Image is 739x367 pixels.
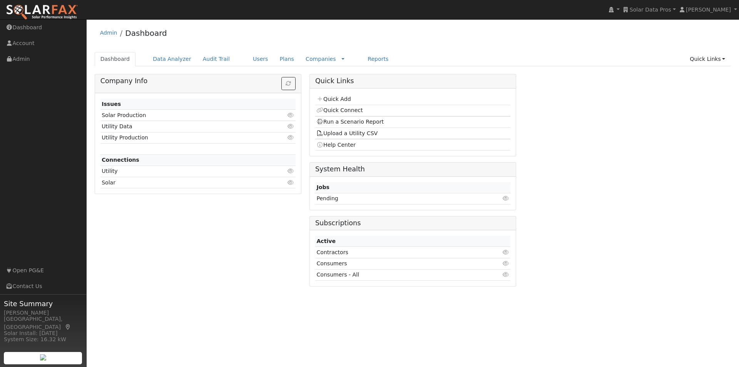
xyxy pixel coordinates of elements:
a: Dashboard [95,52,136,66]
span: Site Summary [4,298,82,309]
a: Admin [100,30,117,36]
a: Upload a Utility CSV [316,130,378,136]
h5: Subscriptions [315,219,510,227]
td: Utility Data [100,121,264,132]
a: Run a Scenario Report [316,119,384,125]
span: [PERSON_NAME] [686,7,731,13]
i: Click to view [502,261,509,266]
a: Help Center [316,142,356,148]
a: Data Analyzer [147,52,197,66]
i: Click to view [502,196,509,201]
a: Dashboard [125,28,167,38]
img: SolarFax [6,4,78,20]
i: Click to view [288,112,294,118]
td: Contractors [315,247,477,258]
div: [PERSON_NAME] [4,309,82,317]
strong: Connections [102,157,139,163]
a: Audit Trail [197,52,236,66]
i: Click to view [502,250,509,255]
i: Click to view [288,135,294,140]
td: Solar Production [100,110,264,121]
a: Companies [306,56,336,62]
td: Utility [100,166,264,177]
td: Consumers - All [315,269,477,280]
div: [GEOGRAPHIC_DATA], [GEOGRAPHIC_DATA] [4,315,82,331]
strong: Issues [102,101,121,107]
i: Click to view [502,272,509,277]
img: retrieve [40,354,46,360]
h5: Company Info [100,77,296,85]
i: Click to view [288,124,294,129]
td: Utility Production [100,132,264,143]
h5: System Health [315,165,510,173]
a: Users [247,52,274,66]
span: Solar Data Pros [630,7,671,13]
a: Map [65,324,72,330]
td: Solar [100,177,264,188]
i: Click to view [288,168,294,174]
a: Quick Add [316,96,351,102]
a: Reports [362,52,394,66]
a: Quick Connect [316,107,363,113]
td: Consumers [315,258,477,269]
h5: Quick Links [315,77,510,85]
div: System Size: 16.32 kW [4,335,82,344]
a: Plans [274,52,300,66]
td: Pending [315,193,456,204]
a: Quick Links [684,52,731,66]
strong: Jobs [316,184,329,190]
div: Solar Install: [DATE] [4,329,82,337]
strong: Active [316,238,336,244]
i: Click to view [288,180,294,185]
